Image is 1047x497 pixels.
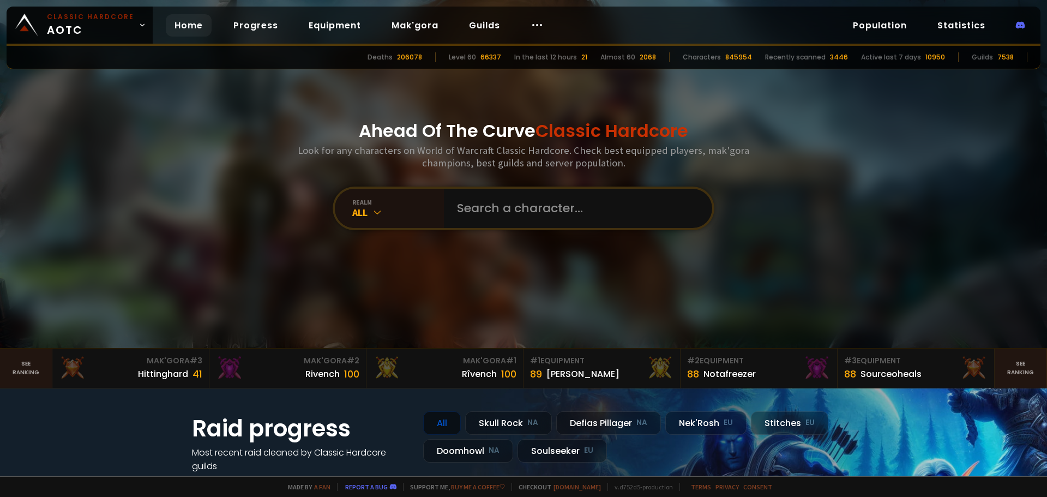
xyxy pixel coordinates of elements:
[972,52,993,62] div: Guilds
[844,355,988,367] div: Equipment
[523,349,681,388] a: #1Equipment89[PERSON_NAME]
[423,411,461,435] div: All
[192,446,410,473] h4: Most recent raid cleaned by Classic Hardcore guilds
[530,355,673,367] div: Equipment
[861,52,921,62] div: Active last 7 days
[553,483,601,491] a: [DOMAIN_NAME]
[861,367,922,381] div: Sourceoheals
[192,411,410,446] h1: Raid progress
[192,367,202,381] div: 41
[743,483,772,491] a: Consent
[47,12,134,22] small: Classic Hardcore
[449,52,476,62] div: Level 60
[844,355,857,366] span: # 3
[52,349,209,388] a: Mak'Gora#3Hittinghard41
[535,118,688,143] span: Classic Hardcore
[368,52,393,62] div: Deaths
[687,355,700,366] span: # 2
[681,349,838,388] a: #2Equipment88Notafreezer
[462,367,497,381] div: Rîvench
[366,349,523,388] a: Mak'Gora#1Rîvench100
[7,7,153,44] a: Classic HardcoreAOTC
[47,12,134,38] span: AOTC
[665,411,747,435] div: Nek'Rosh
[636,417,647,428] small: NA
[765,52,826,62] div: Recently scanned
[403,483,505,491] span: Support me,
[844,14,916,37] a: Population
[383,14,447,37] a: Mak'gora
[190,355,202,366] span: # 3
[489,445,500,456] small: NA
[345,483,388,491] a: Report a bug
[216,355,359,367] div: Mak'Gora
[225,14,287,37] a: Progress
[192,474,263,486] a: See all progress
[451,483,505,491] a: Buy me a coffee
[703,367,756,381] div: Notafreezer
[314,483,330,491] a: a fan
[293,144,754,169] h3: Look for any characters on World of Warcraft Classic Hardcore. Check best equipped players, mak'g...
[59,355,202,367] div: Mak'Gora
[465,411,552,435] div: Skull Rock
[607,483,673,491] span: v. d752d5 - production
[506,355,516,366] span: # 1
[423,439,513,463] div: Doomhowl
[925,52,945,62] div: 10950
[838,349,995,388] a: #3Equipment88Sourceoheals
[501,367,516,381] div: 100
[347,355,359,366] span: # 2
[751,411,828,435] div: Stitches
[687,367,699,381] div: 88
[527,417,538,428] small: NA
[397,52,422,62] div: 206078
[556,411,661,435] div: Defias Pillager
[344,367,359,381] div: 100
[830,52,848,62] div: 3446
[352,206,444,219] div: All
[281,483,330,491] span: Made by
[805,417,815,428] small: EU
[995,349,1047,388] a: Seeranking
[584,445,593,456] small: EU
[724,417,733,428] small: EU
[480,52,501,62] div: 66337
[209,349,366,388] a: Mak'Gora#2Rivench100
[512,483,601,491] span: Checkout
[166,14,212,37] a: Home
[844,367,856,381] div: 88
[518,439,607,463] div: Soulseeker
[300,14,370,37] a: Equipment
[514,52,577,62] div: In the last 12 hours
[373,355,516,367] div: Mak'Gora
[725,52,752,62] div: 845954
[460,14,509,37] a: Guilds
[715,483,739,491] a: Privacy
[691,483,711,491] a: Terms
[581,52,587,62] div: 21
[640,52,656,62] div: 2068
[305,367,340,381] div: Rivench
[138,367,188,381] div: Hittinghard
[687,355,831,367] div: Equipment
[530,367,542,381] div: 89
[929,14,994,37] a: Statistics
[450,189,699,228] input: Search a character...
[997,52,1014,62] div: 7538
[359,118,688,144] h1: Ahead Of The Curve
[600,52,635,62] div: Almost 60
[683,52,721,62] div: Characters
[352,198,444,206] div: realm
[530,355,540,366] span: # 1
[546,367,619,381] div: [PERSON_NAME]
